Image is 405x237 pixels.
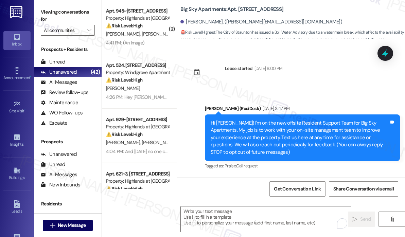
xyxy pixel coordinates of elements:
[106,94,367,100] div: 4:26 PM: Hey [PERSON_NAME], did maintenance come by [DATE]? We have mystery with one of our dogs ...
[180,29,405,51] span: : The City of Staunton has issued a Boil Water Advisory due to a water main break, which affects ...
[50,223,55,228] i: 
[261,105,290,112] div: [DATE] 3:47 PM
[211,120,389,156] div: Hi [PERSON_NAME]! I'm on the new offsite Resident Support Team for Big Sky Apartments. My job is ...
[106,148,202,154] div: 4:04 PM: And [DATE] no one came to fix or check
[106,140,142,146] span: [PERSON_NAME]
[3,31,31,50] a: Inbox
[390,217,395,222] i: 
[10,6,24,18] img: ResiDesk Logo
[106,22,143,29] strong: ⚠️ Risk Level: High
[41,89,88,96] div: Review follow-ups
[180,30,215,35] strong: 🚨 Risk Level: Highest
[106,185,143,192] strong: ⚠️ Risk Level: High
[269,181,325,197] button: Get Conversation Link
[253,65,283,72] div: [DATE] 8:00 PM
[274,185,321,193] span: Get Conversation Link
[30,74,31,79] span: •
[106,40,144,46] div: 4:41 PM: (An Image)
[329,181,398,197] button: Share Conversation via email
[106,85,140,91] span: [PERSON_NAME]
[106,31,142,37] span: [PERSON_NAME]
[3,98,31,116] a: Site Visit •
[41,79,77,86] div: All Messages
[34,138,102,145] div: Prospects
[41,151,77,158] div: Unanswered
[348,212,375,227] button: Send
[44,25,84,36] input: All communities
[225,65,253,72] div: Lease started
[106,123,169,130] div: Property: Highlands at [GEOGRAPHIC_DATA] Apartments
[3,198,31,217] a: Leads
[41,109,83,116] div: WO Follow-ups
[24,108,25,112] span: •
[205,105,400,114] div: [PERSON_NAME] (ResiDesk)
[41,161,65,168] div: Unread
[106,116,169,123] div: Apt. 929~[STREET_ADDRESS]
[225,163,236,169] span: Praise ,
[43,220,93,231] button: New Message
[41,69,77,76] div: Unanswered
[34,200,102,207] div: Residents
[142,140,176,146] span: [PERSON_NAME]
[106,15,169,22] div: Property: Highlands at [GEOGRAPHIC_DATA] Apartments
[41,171,77,178] div: All Messages
[3,165,31,183] a: Buildings
[106,62,169,69] div: Apt. 524, [STREET_ADDRESS]
[106,131,143,137] strong: ⚠️ Risk Level: High
[106,7,169,15] div: Apt. 945~[STREET_ADDRESS]
[360,216,371,223] span: Send
[106,170,169,178] div: Apt. 621~3, [STREET_ADDRESS]
[333,185,394,193] span: Share Conversation via email
[41,58,65,66] div: Unread
[236,163,258,169] span: Call request
[352,217,357,222] i: 
[41,99,78,106] div: Maintenance
[41,120,67,127] div: Escalate
[58,222,86,229] span: New Message
[41,7,95,25] label: Viewing conversations for
[23,141,24,146] span: •
[41,181,80,188] div: New Inbounds
[89,67,102,77] div: (42)
[205,161,400,171] div: Tagged as:
[180,6,283,13] b: Big Sky Apartments: Apt. [STREET_ADDRESS]
[142,31,176,37] span: [PERSON_NAME]
[34,46,102,53] div: Prospects + Residents
[180,18,342,25] div: [PERSON_NAME]. ([PERSON_NAME][EMAIL_ADDRESS][DOMAIN_NAME])
[181,206,351,232] textarea: To enrich screen reader interactions, please activate Accessibility in Grammarly extension settings
[41,213,65,220] div: Unread
[106,69,169,76] div: Property: Windigrove Apartments
[106,178,169,185] div: Property: Highlands at [GEOGRAPHIC_DATA] Apartments
[3,131,31,150] a: Insights •
[87,28,91,33] i: 
[106,77,143,83] strong: ⚠️ Risk Level: High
